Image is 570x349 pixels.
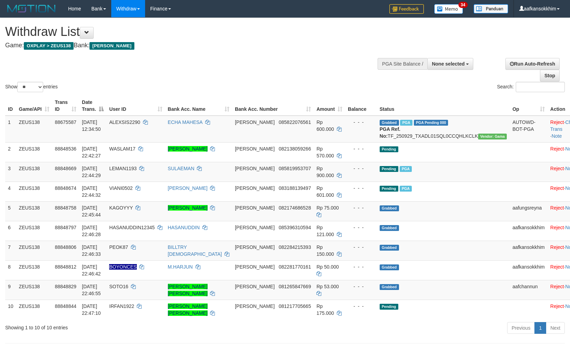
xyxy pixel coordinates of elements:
div: - - - [348,165,374,172]
span: Marked by aafkaynarin [400,186,412,192]
span: None selected [432,61,465,67]
th: Game/API: activate to sort column ascending [16,96,52,116]
a: BILLTRY [DEMOGRAPHIC_DATA] [168,244,222,257]
span: 88848829 [55,284,76,289]
span: [DATE] 22:44:29 [82,166,101,178]
span: Grabbed [380,264,399,270]
span: Pending [380,146,398,152]
span: Pending [380,166,398,172]
td: 2 [5,142,16,162]
label: Show entries [5,82,58,92]
td: AUTOWD-BOT-PGA [510,116,547,143]
span: OXPLAY > ZEUS138 [24,42,74,50]
span: Rp 570.000 [316,146,334,158]
span: Rp 50.000 [316,264,339,270]
span: Rp 600.000 [316,119,334,132]
span: [PERSON_NAME] [235,205,275,211]
span: Copy 081265847669 to clipboard [279,284,311,289]
td: 4 [5,182,16,201]
td: ZEUS138 [16,260,52,280]
span: Copy 083188139497 to clipboard [279,185,311,191]
div: - - - [348,185,374,192]
a: Next [546,322,565,334]
select: Showentries [17,82,43,92]
span: [PERSON_NAME] [235,303,275,309]
div: - - - [348,244,374,251]
td: 8 [5,260,16,280]
span: [PERSON_NAME] [235,264,275,270]
td: 10 [5,300,16,319]
span: Rp 53.000 [316,284,339,289]
span: Rp 150.000 [316,244,334,257]
span: [PERSON_NAME] [235,225,275,230]
a: [PERSON_NAME] [PERSON_NAME] [168,303,208,316]
td: ZEUS138 [16,142,52,162]
span: [DATE] 22:46:55 [82,284,101,296]
span: Pending [380,186,398,192]
span: Rp 175.000 [316,303,334,316]
th: Bank Acc. Number: activate to sort column ascending [232,96,314,116]
div: PGA Site Balance / [378,58,427,70]
a: Run Auto-Refresh [505,58,560,70]
span: 88675587 [55,119,76,125]
a: 1 [534,322,546,334]
a: Reject [550,225,564,230]
a: Reject [550,119,564,125]
span: Copy 085819953707 to clipboard [279,166,311,171]
a: HASANUDDIN [168,225,200,230]
span: Marked by aaftrukkakada [400,166,412,172]
span: Copy 082138059266 to clipboard [279,146,311,152]
span: VIANI0502 [109,185,133,191]
div: - - - [348,119,374,126]
span: Grabbed [380,120,399,126]
td: 1 [5,116,16,143]
a: Reject [550,284,564,289]
a: ECHA MAHESA [168,119,202,125]
span: IRFAN1922 [109,303,134,309]
td: ZEUS138 [16,241,52,260]
td: TF_250929_TXADL01SQL0CCQHLKCLK [377,116,510,143]
th: Balance [345,96,377,116]
img: panduan.png [474,4,508,13]
button: None selected [427,58,473,70]
span: [DATE] 22:45:44 [82,205,101,217]
span: 88848797 [55,225,76,230]
span: [DATE] 22:47:10 [82,303,101,316]
td: ZEUS138 [16,201,52,221]
span: PEOK87 [109,244,128,250]
span: [PERSON_NAME] [235,119,275,125]
a: Reject [550,244,564,250]
span: 88848674 [55,185,76,191]
td: aafchannun [510,280,547,300]
input: Search: [516,82,565,92]
span: PGA Pending [414,120,448,126]
span: [PERSON_NAME] [235,244,275,250]
span: Rp 900.000 [316,166,334,178]
td: aafungsreyna [510,201,547,221]
span: 88848536 [55,146,76,152]
span: [DATE] 22:44:32 [82,185,101,198]
div: Showing 1 to 10 of 10 entries [5,321,232,331]
a: [PERSON_NAME] [168,205,208,211]
td: 5 [5,201,16,221]
th: User ID: activate to sort column ascending [106,96,165,116]
div: - - - [348,283,374,290]
span: Vendor URL: https://trx31.1velocity.biz [478,134,507,139]
span: SOTO16 [109,284,128,289]
a: Reject [550,185,564,191]
span: Copy 085396310594 to clipboard [279,225,311,230]
td: aafkansokkhim [510,221,547,241]
a: Previous [507,322,535,334]
a: [PERSON_NAME] [168,185,208,191]
span: HASANUDDIN12345 [109,225,155,230]
span: Copy 082174686528 to clipboard [279,205,311,211]
span: Copy 085822076561 to clipboard [279,119,311,125]
span: LEMAN1193 [109,166,136,171]
span: Rp 121.000 [316,225,334,237]
span: [PERSON_NAME] [89,42,134,50]
th: Amount: activate to sort column ascending [314,96,345,116]
span: [PERSON_NAME] [235,284,275,289]
span: Grabbed [380,245,399,251]
span: 88848806 [55,244,76,250]
span: Copy 082284215393 to clipboard [279,244,311,250]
